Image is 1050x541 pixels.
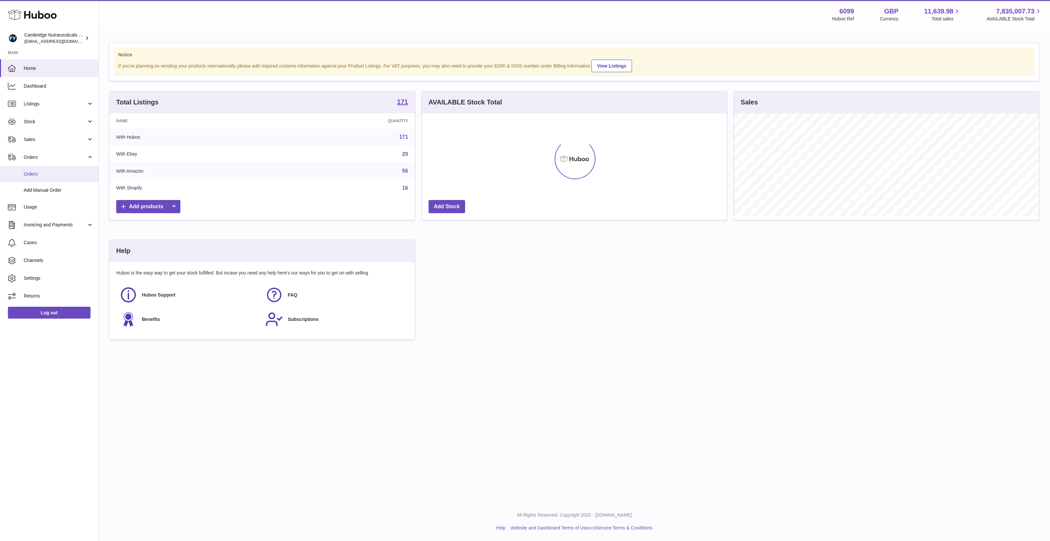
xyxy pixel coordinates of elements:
a: Service Terms & Conditions [596,525,653,530]
a: Subscriptions [265,310,405,328]
strong: 171 [397,99,408,105]
p: Huboo is the easy way to get your stock fulfilled. But incase you need any help here's our ways f... [116,270,408,276]
a: 7,835,007.73 AVAILABLE Stock Total [986,7,1042,22]
span: 7,835,007.73 [996,7,1035,16]
a: 171 [397,99,408,106]
span: [EMAIL_ADDRESS][DOMAIN_NAME] [24,39,97,44]
span: Benefits [142,316,160,323]
strong: GBP [884,7,898,16]
td: With Amazon [110,162,276,180]
td: With Ebay [110,146,276,163]
span: Invoicing and Payments [24,222,87,228]
a: FAQ [265,286,405,304]
span: Listings [24,101,87,107]
a: Help [496,525,506,530]
a: 171 [399,134,408,140]
div: Currency [880,16,899,22]
a: 16 [402,185,408,191]
span: Subscriptions [288,316,318,323]
h3: Sales [741,98,758,107]
span: Total sales [932,16,961,22]
div: Huboo Ref [832,16,854,22]
span: Usage [24,204,93,210]
span: 11,639.98 [924,7,953,16]
span: FAQ [288,292,297,298]
span: Settings [24,275,93,281]
span: Add Manual Order [24,187,93,193]
h3: Total Listings [116,98,159,107]
li: and [508,525,652,531]
p: All Rights Reserved. Copyright 2025 - [DOMAIN_NAME] [104,512,1045,518]
th: Name [110,113,276,128]
span: Dashboard [24,83,93,89]
div: Cambridge Nutraceuticals Ltd [24,32,84,44]
span: Huboo Support [142,292,175,298]
a: Website and Dashboard Terms of Use [511,525,588,530]
strong: Notice [118,52,1031,58]
a: Add Stock [429,200,465,214]
h3: AVAILABLE Stock Total [429,98,502,107]
a: 20 [402,151,408,157]
a: View Listings [591,60,632,72]
span: Home [24,65,93,71]
span: Sales [24,136,87,143]
strong: 6099 [839,7,854,16]
div: If you're planning on sending your products internationally please add required customs informati... [118,59,1031,72]
span: Stock [24,119,87,125]
a: Add products [116,200,180,214]
span: AVAILABLE Stock Total [986,16,1042,22]
span: Orders [24,171,93,177]
span: Orders [24,154,87,160]
th: Quantity [276,113,415,128]
img: internalAdmin-6099@internal.huboo.com [8,33,18,43]
td: With Huboo [110,128,276,146]
span: Cases [24,240,93,246]
span: Channels [24,257,93,264]
a: 56 [402,168,408,174]
a: Huboo Support [119,286,259,304]
td: With Shopify [110,180,276,197]
h3: Help [116,246,130,255]
a: Benefits [119,310,259,328]
span: Returns [24,293,93,299]
a: 11,639.98 Total sales [924,7,961,22]
a: Log out [8,307,91,319]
